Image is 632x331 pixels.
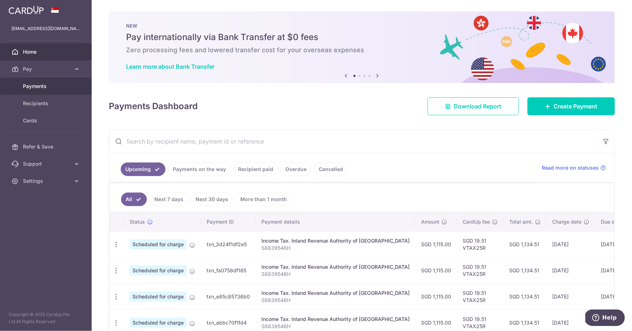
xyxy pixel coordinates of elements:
span: Settings [23,177,70,185]
a: Download Report [428,97,519,115]
td: [DATE] [546,283,595,310]
span: Scheduled for charge [130,239,187,249]
a: Learn more about Bank Transfer [126,63,214,70]
td: [DATE] [546,231,595,257]
a: Upcoming [121,162,165,176]
td: txn_e85c85736b0 [201,283,256,310]
span: Download Report [454,102,501,111]
a: Create Payment [527,97,615,115]
span: Create Payment [554,102,597,111]
td: SGD 19.51 VTAX25R [457,257,503,283]
div: Income Tax. Inland Revenue Authority of [GEOGRAPHIC_DATA] [261,237,410,244]
td: SGD 19.51 VTAX25R [457,231,503,257]
span: Charge date [552,218,582,225]
a: Next 7 days [150,193,188,206]
span: Scheduled for charge [130,292,187,302]
td: SGD 1,115.00 [415,257,457,283]
td: [DATE] [546,257,595,283]
span: Scheduled for charge [130,266,187,276]
span: Cards [23,117,70,124]
td: SGD 1,134.51 [503,231,546,257]
th: Payment details [256,213,415,231]
span: Status [130,218,145,225]
span: Scheduled for charge [130,318,187,328]
td: SGD 1,134.51 [503,283,546,310]
a: More than 1 month [236,193,291,206]
span: Total amt. [509,218,533,225]
p: S8839546H [261,271,410,278]
span: Support [23,160,70,167]
p: S8839546H [261,244,410,252]
a: Cancelled [314,162,348,176]
span: CardUp fee [463,218,490,225]
span: Help [17,5,32,11]
p: [EMAIL_ADDRESS][DOMAIN_NAME] [11,25,80,32]
a: Payments on the way [168,162,231,176]
img: Bank transfer banner [109,11,615,83]
h5: Pay internationally via Bank Transfer at $0 fees [126,31,598,43]
p: S8839546H [261,323,410,330]
div: Income Tax. Inland Revenue Authority of [GEOGRAPHIC_DATA] [261,289,410,297]
td: SGD 1,115.00 [415,231,457,257]
th: Payment ID [201,213,256,231]
p: S8839546H [261,297,410,304]
input: Search by recipient name, payment id or reference [109,130,597,153]
h4: Payments Dashboard [109,100,198,113]
td: txn_fa0758df185 [201,257,256,283]
span: Due date [601,218,622,225]
span: Read more on statuses [542,164,599,171]
span: Amount [421,218,439,225]
a: Overdue [281,162,311,176]
a: Read more on statuses [542,164,606,171]
td: SGD 1,134.51 [503,257,546,283]
td: SGD 19.51 VTAX25R [457,283,503,310]
iframe: Opens a widget where you can find more information [585,310,625,327]
p: NEW [126,23,598,29]
span: Payments [23,83,70,90]
span: Recipients [23,100,70,107]
span: Home [23,48,70,55]
h6: Zero processing fees and lowered transfer cost for your overseas expenses [126,46,598,54]
td: SGD 1,115.00 [415,283,457,310]
td: txn_3d24f1df2e5 [201,231,256,257]
a: All [121,193,147,206]
div: Income Tax. Inland Revenue Authority of [GEOGRAPHIC_DATA] [261,263,410,271]
a: Next 30 days [191,193,233,206]
img: CardUp [9,6,44,14]
div: Income Tax. Inland Revenue Authority of [GEOGRAPHIC_DATA] [261,316,410,323]
span: Refer & Save [23,143,70,150]
span: Pay [23,65,70,73]
a: Recipient paid [233,162,278,176]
